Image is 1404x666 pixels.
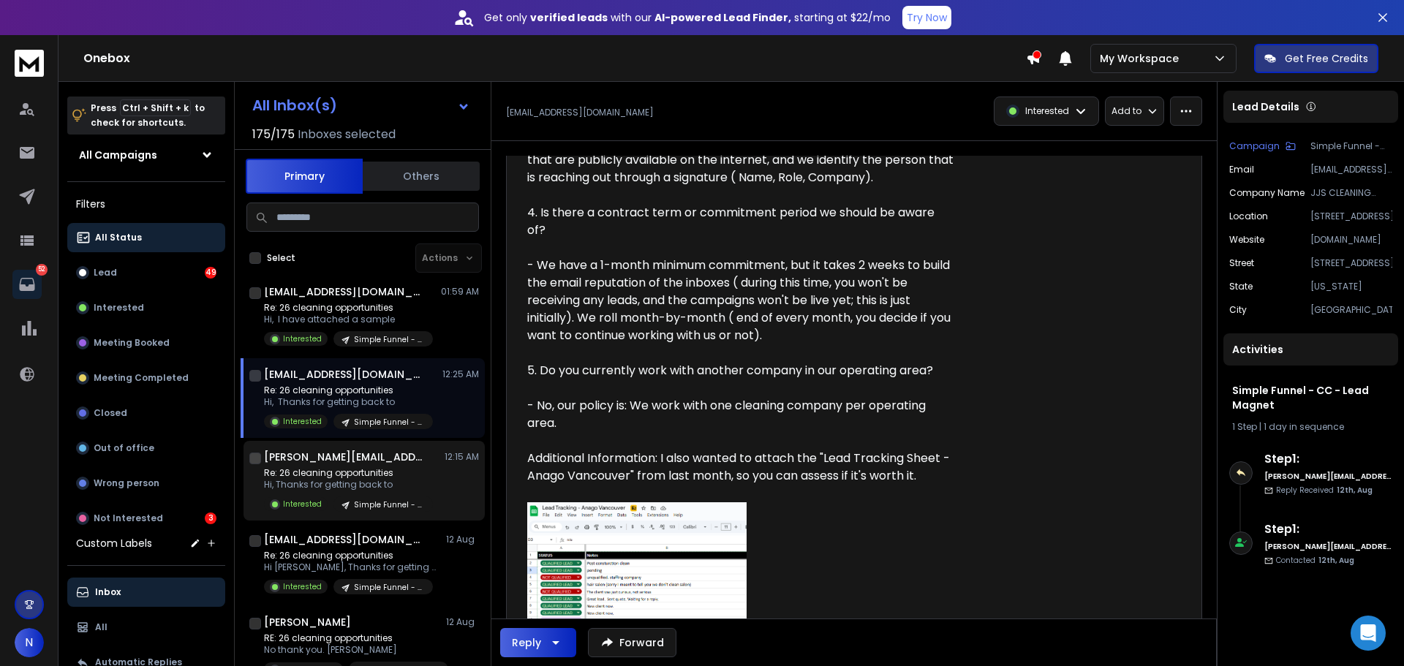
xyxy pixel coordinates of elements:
p: Simple Funnel - CC - Lead Magnet [354,582,424,593]
span: Ctrl + Shift + k [120,99,191,116]
h1: [PERSON_NAME][EMAIL_ADDRESS][DOMAIN_NAME] [264,450,425,464]
p: Email [1229,164,1254,175]
p: [US_STATE] [1310,281,1392,292]
div: | [1232,421,1389,433]
p: 12 Aug [446,616,479,628]
span: 12th, Aug [1337,485,1373,496]
p: 12 Aug [446,534,479,545]
div: Activities [1223,333,1398,366]
p: Simple Funnel - CC - Lead Magnet [1310,140,1392,152]
p: 12:25 AM [442,368,479,380]
p: Hi, Thanks for getting back to [264,396,433,408]
p: [EMAIL_ADDRESS][DOMAIN_NAME] [1310,164,1392,175]
button: Interested [67,293,225,322]
p: Re: 26 cleaning opportunities [264,385,433,396]
span: 1 Step [1232,420,1257,433]
h1: All Campaigns [79,148,157,162]
p: All Status [95,232,142,243]
div: 49 [205,267,216,279]
h6: [PERSON_NAME][EMAIL_ADDRESS][DOMAIN_NAME] [1264,471,1392,482]
button: All [67,613,225,642]
p: Simple Funnel - CC - Lead Magnet [354,417,424,428]
strong: verified leads [530,10,608,25]
h6: [PERSON_NAME][EMAIL_ADDRESS][DOMAIN_NAME] [1264,541,1392,552]
span: 12th, Aug [1318,555,1354,566]
button: N [15,628,44,657]
button: Closed [67,398,225,428]
p: Hi, I have attached a sample [264,314,433,325]
div: 5. Do you currently work with another company in our operating area? [527,362,954,379]
div: Reply [512,635,541,650]
p: All [95,621,107,633]
button: Out of office [67,434,225,463]
h6: Step 1 : [1264,521,1392,538]
p: Hi [PERSON_NAME], Thanks for getting back [264,561,439,573]
button: Get Free Credits [1254,44,1378,73]
h1: Simple Funnel - CC - Lead Magnet [1232,383,1389,412]
h1: [EMAIL_ADDRESS][DOMAIN_NAME] [264,367,425,382]
p: Get only with our starting at $22/mo [484,10,891,25]
p: No thank you. [PERSON_NAME] [264,644,439,656]
h1: All Inbox(s) [252,98,337,113]
button: Forward [588,628,676,657]
p: Company Name [1229,187,1305,199]
h1: [EMAIL_ADDRESS][DOMAIN_NAME] [264,284,425,299]
p: [EMAIL_ADDRESS][DOMAIN_NAME] [506,107,654,118]
p: Meeting Completed [94,372,189,384]
p: Press to check for shortcuts. [91,101,205,130]
div: 3 [205,512,216,524]
button: Lead49 [67,258,225,287]
button: Meeting Booked [67,328,225,357]
p: Closed [94,407,127,419]
p: website [1229,234,1264,246]
h6: Step 1 : [1264,450,1392,468]
p: [STREET_ADDRESS] [1310,211,1392,222]
div: - We add an unsubscribe option in the emails, we only reach out to emails that are publicly avail... [527,134,954,186]
p: Interested [283,581,322,592]
p: Lead [94,267,117,279]
p: Interested [283,416,322,427]
p: My Workspace [1100,51,1185,66]
h1: [EMAIL_ADDRESS][DOMAIN_NAME] [264,532,425,547]
p: JJS CLEANING EXPERTS LLC [1310,187,1392,199]
div: 4. Is there a contract term or commitment period we should be aware of? [527,204,954,239]
div: - No, our policy is: We work with one cleaning company per operating area. [527,397,954,432]
span: 1 day in sequence [1264,420,1344,433]
h3: Filters [67,194,225,214]
p: Interested [283,499,322,510]
a: 52 [12,270,42,299]
button: Inbox [67,578,225,607]
p: Re: 26 cleaning opportunities [264,467,433,479]
p: City [1229,304,1247,316]
p: 12:15 AM [445,451,479,463]
div: - We have a 1-month minimum commitment, but it takes 2 weeks to build the email reputation of the... [527,257,954,344]
button: Campaign [1229,140,1296,152]
p: Street [1229,257,1254,269]
h3: Custom Labels [76,536,152,550]
p: Campaign [1229,140,1280,152]
button: All Status [67,223,225,252]
p: Add to [1111,105,1141,117]
h1: Onebox [83,50,1026,67]
button: Others [363,160,480,192]
button: All Inbox(s) [241,91,482,120]
h1: [PERSON_NAME] [264,615,351,629]
div: Additional Information: I also wanted to attach the "Lead Tracking Sheet - Anago Vancouver" from ... [527,450,954,485]
p: Re: 26 cleaning opportunities [264,550,439,561]
button: Primary [246,159,363,194]
p: Contacted [1276,555,1354,566]
p: Try Now [907,10,947,25]
label: Select [267,252,295,264]
strong: AI-powered Lead Finder, [654,10,791,25]
button: Wrong person [67,469,225,498]
p: Inbox [95,586,121,598]
div: Open Intercom Messenger [1351,616,1386,651]
p: Not Interested [94,512,163,524]
button: Try Now [902,6,951,29]
p: Lead Details [1232,99,1299,114]
button: Not Interested3 [67,504,225,533]
p: Simple Funnel - CC - Lead Magnet [354,334,424,345]
p: [STREET_ADDRESS] [1310,257,1392,269]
